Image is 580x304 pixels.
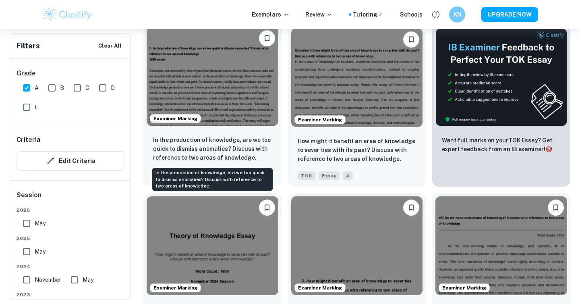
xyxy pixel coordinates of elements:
span: May [35,219,46,228]
span: Examiner Marking [295,284,345,292]
button: Bookmark [403,200,419,216]
p: Exemplars [252,10,289,19]
img: TOK Essay example thumbnail: Do we need custodians of knowledge? Disc [435,196,567,295]
span: May [35,247,46,256]
span: Examiner Marking [150,115,201,122]
p: Want full marks on your TOK Essay ? Get expert feedback from an IB examiner! [442,136,561,154]
button: Clear All [96,40,124,52]
span: 2025 [17,235,124,242]
h6: Grade [17,69,124,78]
p: How might it benefit an area of knowledge to sever ties with its past? Discuss with reference to ... [298,137,416,163]
h6: Filters [17,40,40,52]
span: Examiner Marking [150,284,201,292]
span: Examiner Marking [439,284,489,292]
span: Essay [319,171,340,180]
h6: Criteria [17,135,40,145]
img: TOK Essay example thumbnail: “How might it benefit an area of knowled [147,196,278,295]
span: TOK [298,171,315,180]
img: TOK Essay example thumbnail: How might it benefit an area of knowledg [291,28,423,127]
span: November [35,275,61,284]
span: A [343,171,353,180]
p: Review [305,10,333,19]
button: KN [449,6,465,23]
button: Bookmark [403,31,419,48]
h6: KN [453,10,462,19]
img: Thumbnail [435,28,567,126]
img: Clastify logo [42,6,93,23]
a: ThumbnailWant full marks on yourTOK Essay? Get expert feedback from an IB examiner! [432,25,570,187]
span: May [83,275,93,284]
span: 2023 [17,291,124,298]
span: 2026 [17,206,124,214]
button: Bookmark [259,30,275,46]
a: Examiner MarkingBookmarkIn the production of knowledge, are we too quick to dismiss anomalies? Di... [143,25,282,187]
a: Examiner MarkingBookmarkHow might it benefit an area of knowledge to sever ties with its past? Di... [288,25,426,187]
img: TOK Essay example thumbnail: How might it benefit an area of knowledg [291,196,423,295]
img: TOK Essay example thumbnail: In the production of knowledge, are we t [147,27,278,126]
button: Help and Feedback [429,8,443,21]
a: Schools [400,10,423,19]
span: 🎯 [545,146,552,152]
button: Bookmark [548,200,564,216]
p: In the production of knowledge, are we too quick to dismiss anomalies? Discuss with reference to ... [153,135,272,162]
span: B [60,83,64,92]
span: D [111,83,115,92]
button: Bookmark [259,200,275,216]
h6: Session [17,190,124,206]
button: UPGRADE NOW [481,7,538,22]
span: E [35,103,38,112]
div: In the production of knowledge, are we too quick to dismiss anomalies? Discuss with reference to ... [152,168,273,191]
a: Tutoring [353,10,384,19]
span: C [85,83,89,92]
span: 2024 [17,263,124,270]
button: Edit Criteria [17,151,124,171]
span: A [35,83,39,92]
span: Examiner Marking [295,116,345,123]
